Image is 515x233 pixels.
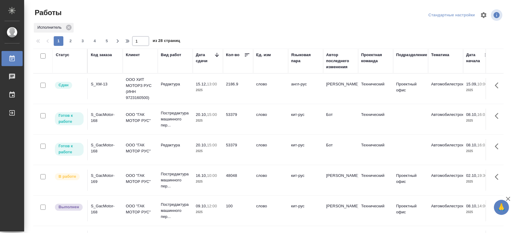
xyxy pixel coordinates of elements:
td: кит-рус [288,109,323,130]
div: Исполнитель [34,23,74,33]
p: Автомобилестроение [431,173,460,179]
p: 08.10, [466,204,477,208]
div: Дата начала [466,52,484,64]
p: ООО "ГАК МОТОР РУС" [126,203,155,215]
p: Автомобилестроение [431,81,460,87]
p: ООО "ГАК МОТОР РУС" [126,142,155,154]
div: Код заказа [91,52,112,58]
p: 2025 [196,87,220,93]
td: кит-рус [288,170,323,191]
td: Бот [323,139,358,160]
td: 53379 [223,109,253,130]
button: 5 [102,36,112,46]
p: 09.10, [196,204,207,208]
button: Здесь прячутся важные кнопки [491,109,506,123]
td: слово [253,78,288,99]
p: 15:00 [207,143,217,147]
p: 20.10, [196,112,207,117]
div: Исполнитель может приступить к работе [54,112,84,126]
span: 🙏 [496,201,507,214]
p: Постредактура машинного пер... [161,110,190,128]
td: Технический [358,200,393,221]
p: ООО ХИТ МОТОРЗ РУС (ИНН 9723160500) [126,77,155,101]
div: Менеджер проверил работу исполнителя, передает ее на следующий этап [54,81,84,89]
p: 08.10, [466,143,477,147]
span: 4 [90,38,100,44]
p: 15.09, [466,82,477,86]
td: кит-рус [288,139,323,160]
p: ООО "ГАК МОТОР РУС" [126,112,155,124]
p: Готов к работе [59,113,80,125]
td: Технический [358,139,393,160]
button: Здесь прячутся важные кнопки [491,139,506,154]
p: Редактура [161,142,190,148]
p: 2025 [196,118,220,124]
p: Исполнитель [37,24,64,30]
div: S_GacMotor-168 [91,203,120,215]
p: 2025 [466,87,490,93]
div: Статус [56,52,69,58]
button: 🙏 [494,200,509,215]
div: Вид работ [161,52,181,58]
div: Исполнитель завершил работу [54,203,84,211]
p: Сдан [59,82,68,88]
p: Автомобилестроение [431,203,460,209]
p: 10:00 [477,82,487,86]
p: 2025 [466,118,490,124]
td: Проектный офис [393,78,428,99]
span: 5 [102,38,112,44]
button: Здесь прячутся важные кнопки [491,200,506,215]
p: Готов к работе [59,143,80,155]
p: 16:01 [477,112,487,117]
td: 2186.9 [223,78,253,99]
span: Настроить таблицу [476,8,491,22]
td: англ-рус [288,78,323,99]
div: Проектная команда [361,52,390,64]
td: 100 [223,200,253,221]
td: слово [253,109,288,130]
p: Постредактура машинного пер... [161,202,190,220]
td: слово [253,139,288,160]
button: 2 [66,36,75,46]
span: Посмотреть информацию [491,9,504,21]
p: 14:00 [477,204,487,208]
p: В работе [59,174,76,180]
div: Тематика [431,52,449,58]
td: 53379 [223,139,253,160]
p: 16:01 [477,143,487,147]
div: S_GacMotor-168 [91,112,120,124]
div: Дата сдачи [196,52,214,64]
div: S_GacMotor-168 [91,142,120,154]
div: Исполнитель может приступить к работе [54,142,84,156]
p: 2025 [196,179,220,185]
p: Выполнен [59,204,79,210]
p: 2025 [196,148,220,154]
p: Постредактура машинного пер... [161,171,190,189]
p: 12:00 [207,204,217,208]
p: Редактура [161,81,190,87]
p: 08.10, [466,112,477,117]
span: из 28 страниц [153,37,180,46]
div: Клиент [126,52,140,58]
td: 48048 [223,170,253,191]
div: Исполнитель выполняет работу [54,173,84,181]
td: Технический [358,170,393,191]
td: слово [253,170,288,191]
td: [PERSON_NAME] [323,200,358,221]
button: 3 [78,36,87,46]
div: Языковая пара [291,52,320,64]
td: Технический [358,109,393,130]
td: Проектный офис [393,170,428,191]
span: 2 [66,38,75,44]
button: Здесь прячутся важные кнопки [491,170,506,184]
div: Кол-во [226,52,240,58]
span: Работы [33,8,62,18]
button: 4 [90,36,100,46]
td: Технический [358,78,393,99]
td: [PERSON_NAME] [323,78,358,99]
p: ООО "ГАК МОТОР РУС" [126,173,155,185]
p: Автомобилестроение [431,112,460,118]
p: 2025 [466,209,490,215]
p: 15:00 [207,112,217,117]
span: 3 [78,38,87,44]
